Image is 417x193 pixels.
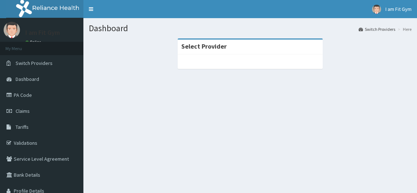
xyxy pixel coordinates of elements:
[16,124,29,130] span: Tariffs
[16,108,30,114] span: Claims
[385,6,412,12] span: I am Fit Gym
[372,5,381,14] img: User Image
[16,60,53,66] span: Switch Providers
[359,26,395,32] a: Switch Providers
[16,76,39,82] span: Dashboard
[25,40,43,45] a: Online
[4,22,20,38] img: User Image
[89,24,412,33] h1: Dashboard
[396,26,412,32] li: Here
[25,29,60,36] p: I am Fit Gym
[181,42,227,50] strong: Select Provider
